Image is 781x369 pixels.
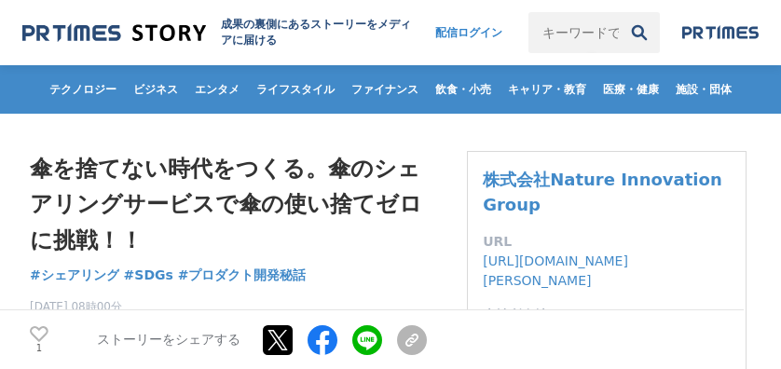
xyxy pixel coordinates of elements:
[500,82,594,97] span: キャリア・教育
[668,82,739,97] span: 施設・団体
[30,266,119,285] a: #シェアリング
[596,82,666,97] span: 医療・健康
[528,12,619,53] input: キーワードで検索
[483,306,731,325] dt: 本社所在地
[178,266,307,285] a: #プロダクト開発秘話
[483,170,722,214] a: 株式会社Nature Innovation Group
[30,151,427,258] h1: 傘を捨てない時代をつくる。傘のシェアリングサービスで傘の使い捨てゼロに挑戦！！
[178,266,307,283] span: #プロダクト開発秘話
[30,266,119,283] span: #シェアリング
[187,65,247,114] a: エンタメ
[249,82,342,97] span: ライフスタイル
[42,65,124,114] a: テクノロジー
[682,25,759,40] img: prtimes
[428,82,499,97] span: 飲食・小売
[124,266,173,285] a: #SDGs
[30,298,231,315] span: [DATE] 08時00分
[668,65,739,114] a: 施設・団体
[22,17,417,48] a: 成果の裏側にあるストーリーをメディアに届ける 成果の裏側にあるストーリーをメディアに届ける
[428,65,499,114] a: 飲食・小売
[417,12,521,53] a: 配信ログイン
[249,65,342,114] a: ライフスタイル
[30,344,48,353] p: 1
[500,65,594,114] a: キャリア・教育
[619,12,660,53] button: 検索
[126,82,185,97] span: ビジネス
[221,17,417,48] h2: 成果の裏側にあるストーリーをメディアに届ける
[126,65,185,114] a: ビジネス
[596,65,666,114] a: 医療・健康
[483,232,731,252] dt: URL
[483,253,628,288] a: [URL][DOMAIN_NAME][PERSON_NAME]
[344,65,426,114] a: ファイナンス
[42,82,124,97] span: テクノロジー
[187,82,247,97] span: エンタメ
[344,82,426,97] span: ファイナンス
[97,332,240,348] p: ストーリーをシェアする
[22,20,206,46] img: 成果の裏側にあるストーリーをメディアに届ける
[124,266,173,283] span: #SDGs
